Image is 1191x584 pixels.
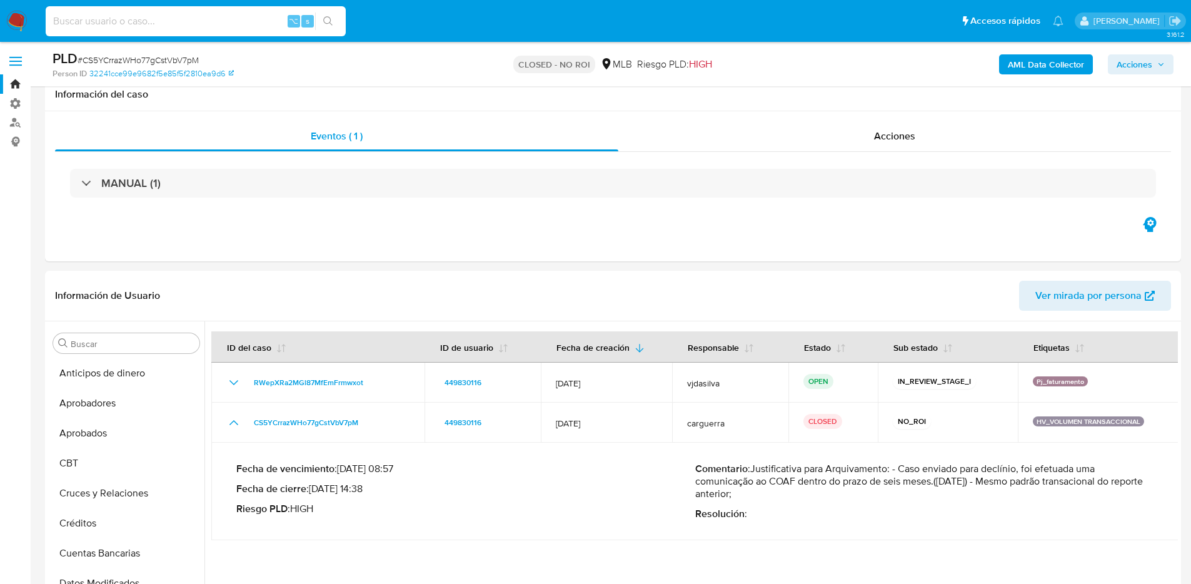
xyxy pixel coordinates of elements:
h1: Información del caso [55,88,1171,101]
h1: Información de Usuario [55,289,160,302]
b: AML Data Collector [1008,54,1084,74]
div: MLB [600,58,632,71]
b: Person ID [53,68,87,79]
button: search-icon [315,13,341,30]
span: Acciones [1117,54,1152,74]
span: Eventos ( 1 ) [311,129,363,143]
span: s [306,15,309,27]
button: Cuentas Bancarias [48,538,204,568]
input: Buscar usuario o caso... [46,13,346,29]
h3: MANUAL (1) [101,176,161,190]
button: Acciones [1108,54,1173,74]
button: AML Data Collector [999,54,1093,74]
input: Buscar [71,338,194,350]
button: Créditos [48,508,204,538]
span: # CS5YCrrazWHo77gCstVbV7pM [78,54,199,66]
button: Cruces y Relaciones [48,478,204,508]
button: Aprobadores [48,388,204,418]
span: Riesgo PLD: [637,58,712,71]
b: PLD [53,48,78,68]
span: ⌥ [289,15,298,27]
span: Ver mirada por persona [1035,281,1142,311]
button: Buscar [58,338,68,348]
span: Accesos rápidos [970,14,1040,28]
span: Acciones [874,129,915,143]
button: Anticipos de dinero [48,358,204,388]
div: MANUAL (1) [70,169,1156,198]
button: Aprobados [48,418,204,448]
a: Salir [1168,14,1182,28]
button: Ver mirada por persona [1019,281,1171,311]
button: CBT [48,448,204,478]
p: CLOSED - NO ROI [513,56,595,73]
span: HIGH [689,57,712,71]
p: mauricio.castaneda@mercadolibre.com [1093,15,1164,27]
a: 32241cce99e9682f5e85f5f2810ea9d6 [89,68,234,79]
a: Notificaciones [1053,16,1063,26]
